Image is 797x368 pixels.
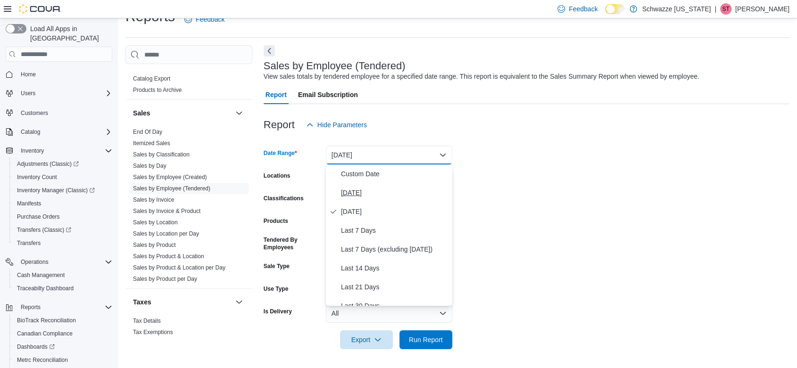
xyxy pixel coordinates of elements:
button: Inventory Count [9,171,116,184]
button: Next [264,45,275,57]
p: | [714,3,716,15]
a: Products to Archive [133,87,182,93]
button: Cash Management [9,269,116,282]
span: [DATE] [341,206,448,217]
span: Tax Exemptions [133,328,173,336]
button: Users [2,87,116,100]
button: Reports [2,301,116,314]
button: Manifests [9,197,116,210]
a: Customers [17,107,52,119]
h3: Sales by Employee (Tendered) [264,60,406,72]
span: Custom Date [341,168,448,180]
label: Date Range [264,149,297,157]
span: Traceabilty Dashboard [17,285,74,292]
a: Sales by Classification [133,151,190,158]
button: Customers [2,106,116,119]
span: ST [722,3,729,15]
span: Purchase Orders [13,211,112,222]
a: Sales by Product & Location [133,253,204,260]
a: Inventory Manager (Classic) [9,184,116,197]
span: Metrc Reconciliation [13,354,112,366]
span: Last 21 Days [341,281,448,293]
div: Taxes [125,315,252,342]
span: Last 7 Days [341,225,448,236]
a: Transfers (Classic) [13,224,75,236]
input: Dark Mode [605,4,625,14]
a: Transfers (Classic) [9,223,116,237]
div: Products [125,73,252,99]
button: Metrc Reconciliation [9,353,116,367]
span: Cash Management [13,270,112,281]
a: Cash Management [13,270,68,281]
a: Sales by Employee (Created) [133,174,207,180]
a: Transfers [13,237,44,249]
div: Sales [125,126,252,288]
span: Last 14 Days [341,262,448,274]
button: Hide Parameters [302,115,371,134]
button: Inventory [17,145,48,156]
span: Metrc Reconciliation [17,356,68,364]
label: Tendered By Employees [264,236,322,251]
span: Inventory Manager (Classic) [17,187,95,194]
span: Home [17,68,112,80]
button: Canadian Compliance [9,327,116,340]
span: Customers [21,109,48,117]
span: Report [266,85,287,104]
button: Home [2,67,116,81]
span: Feedback [569,4,598,14]
a: Dashboards [9,340,116,353]
a: Tax Details [133,318,161,324]
a: Sales by Invoice & Product [133,208,200,214]
span: Canadian Compliance [13,328,112,339]
span: Catalog Export [133,75,170,82]
span: End Of Day [133,128,162,136]
label: Products [264,217,288,225]
span: Users [17,88,112,99]
h3: Sales [133,108,150,118]
a: Catalog Export [133,75,170,82]
button: Export [340,330,393,349]
label: Is Delivery [264,308,292,315]
span: Users [21,90,35,97]
a: Purchase Orders [13,211,64,222]
button: Traceabilty Dashboard [9,282,116,295]
span: Last 7 Days (excluding [DATE]) [341,244,448,255]
span: Adjustments (Classic) [13,158,112,170]
a: Sales by Day [133,163,166,169]
span: Sales by Day [133,162,166,170]
span: Dashboards [17,343,55,351]
a: Sales by Product [133,242,176,248]
div: Select listbox [326,164,452,306]
span: Reports [21,303,41,311]
span: Hide Parameters [317,120,367,130]
a: Dashboards [13,341,58,352]
span: Cash Management [17,271,65,279]
label: Sale Type [264,262,290,270]
span: Transfers (Classic) [13,224,112,236]
a: Manifests [13,198,45,209]
span: Inventory Count [17,173,57,181]
span: Canadian Compliance [17,330,73,337]
h3: Taxes [133,297,151,307]
button: Taxes [233,296,245,308]
span: Catalog [21,128,40,136]
span: Itemized Sales [133,139,170,147]
span: Sales by Location per Day [133,230,199,237]
button: Transfers [9,237,116,250]
span: Dashboards [13,341,112,352]
a: Sales by Location [133,219,178,226]
button: All [326,304,452,323]
a: Inventory Manager (Classic) [13,185,99,196]
span: Manifests [17,200,41,207]
label: Locations [264,172,291,180]
a: Sales by Product per Day [133,276,197,282]
button: BioTrack Reconciliation [9,314,116,327]
a: Sales by Location per Day [133,230,199,237]
a: Adjustments (Classic) [13,158,83,170]
span: Customers [17,106,112,118]
a: Sales by Invoice [133,196,174,203]
label: Classifications [264,195,304,202]
span: Home [21,71,36,78]
span: Inventory Count [13,172,112,183]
